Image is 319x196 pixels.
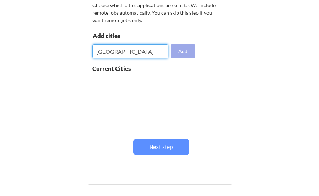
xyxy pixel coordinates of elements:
div: Add cities [93,33,166,39]
input: Type here... [92,44,168,58]
div: Current Cities [92,66,136,72]
button: Next step [133,139,189,155]
div: Choose which cities applications are sent to. We include remote jobs automatically. You can skip ... [92,1,224,24]
button: Add [171,44,195,58]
